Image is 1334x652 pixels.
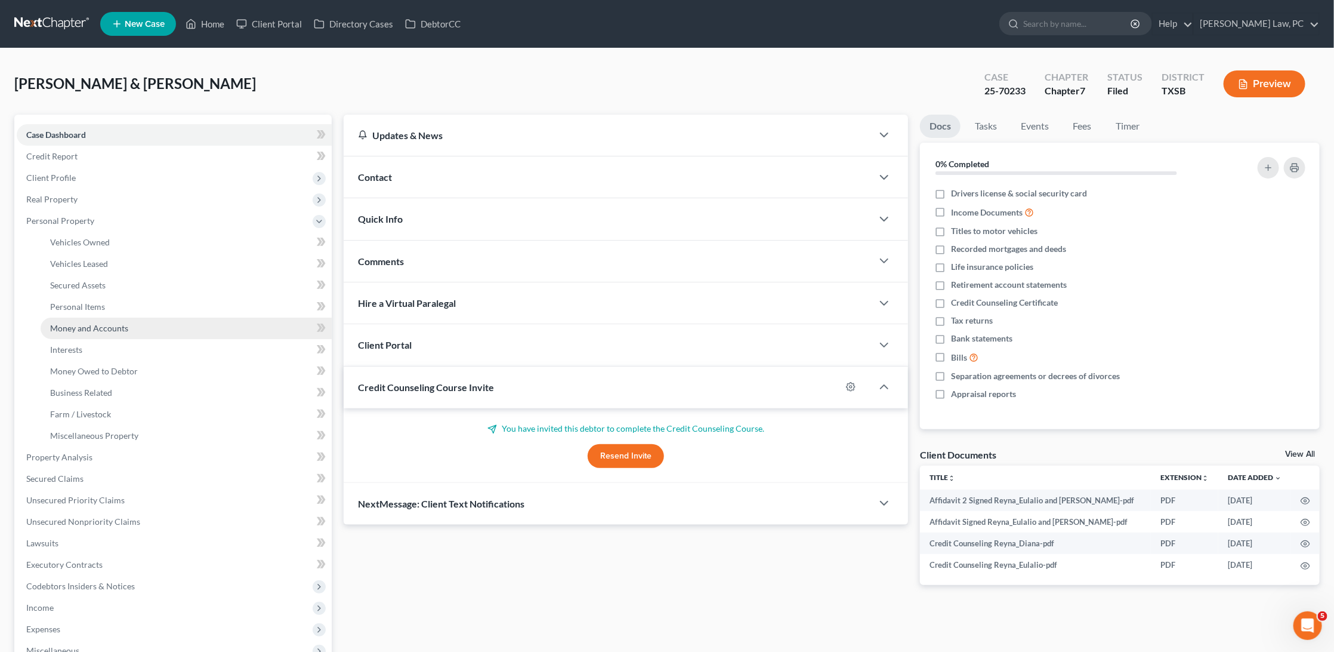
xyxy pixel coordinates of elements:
[948,475,955,482] i: unfold_more
[358,423,894,435] p: You have invited this debtor to complete the Credit Counseling Course.
[26,473,84,484] span: Secured Claims
[125,20,165,29] span: New Case
[26,173,76,183] span: Client Profile
[930,473,955,482] a: Titleunfold_more
[1045,84,1088,98] div: Chapter
[26,495,125,505] span: Unsecured Priority Claims
[17,146,332,167] a: Credit Report
[41,232,332,253] a: Vehicles Owned
[984,84,1026,98] div: 25-70233
[14,75,256,92] span: [PERSON_NAME] & [PERSON_NAME]
[50,237,110,247] span: Vehicles Owned
[358,382,494,393] span: Credit Counseling Course Invite
[358,171,392,183] span: Contact
[1202,475,1209,482] i: unfold_more
[41,253,332,275] a: Vehicles Leased
[41,425,332,447] a: Miscellaneous Property
[1285,450,1315,459] a: View All
[951,207,1023,219] span: Income Documents
[50,280,106,290] span: Secured Assets
[1218,511,1291,533] td: [DATE]
[951,352,967,364] span: Bills
[1162,84,1205,98] div: TXSB
[1107,84,1142,98] div: Filed
[1194,13,1319,35] a: [PERSON_NAME] Law, PC
[1011,115,1058,138] a: Events
[1151,533,1218,554] td: PDF
[41,339,332,361] a: Interests
[1274,475,1281,482] i: expand_more
[17,490,332,511] a: Unsecured Priority Claims
[26,581,135,591] span: Codebtors Insiders & Notices
[1151,490,1218,511] td: PDF
[26,602,54,613] span: Income
[1151,511,1218,533] td: PDF
[26,559,103,570] span: Executory Contracts
[26,151,78,161] span: Credit Report
[951,279,1067,291] span: Retirement account statements
[951,243,1066,255] span: Recorded mortgages and deeds
[920,554,1151,576] td: Credit Counseling Reyna_Eulalio-pdf
[50,387,112,398] span: Business Related
[17,511,332,533] a: Unsecured Nonpriority Claims
[180,13,230,35] a: Home
[1293,611,1322,640] iframe: Intercom live chat
[951,261,1033,273] span: Life insurance policies
[920,448,996,461] div: Client Documents
[1045,70,1088,84] div: Chapter
[1153,13,1193,35] a: Help
[50,302,105,312] span: Personal Items
[1106,115,1149,138] a: Timer
[588,444,664,468] button: Resend Invite
[951,370,1120,382] span: Separation agreements or decrees of divorces
[951,187,1087,199] span: Drivers license & social security card
[920,490,1151,511] td: Affidavit 2 Signed Reyna_Eulalio and [PERSON_NAME]-pdf
[1228,473,1281,482] a: Date Added expand_more
[41,361,332,382] a: Money Owed to Debtor
[17,447,332,468] a: Property Analysis
[26,516,140,527] span: Unsecured Nonpriority Claims
[358,498,524,509] span: NextMessage: Client Text Notifications
[1080,85,1085,96] span: 7
[26,130,86,140] span: Case Dashboard
[920,115,961,138] a: Docs
[935,159,989,169] strong: 0% Completed
[50,259,108,269] span: Vehicles Leased
[920,533,1151,554] td: Credit Counseling Reyna_Diana-pdf
[41,318,332,339] a: Money and Accounts
[1318,611,1327,621] span: 5
[41,404,332,425] a: Farm / Livestock
[308,13,399,35] a: Directory Cases
[399,13,467,35] a: DebtorCC
[41,275,332,296] a: Secured Assets
[984,70,1026,84] div: Case
[1151,554,1218,576] td: PDF
[26,216,94,226] span: Personal Property
[17,554,332,576] a: Executory Contracts
[1063,115,1101,138] a: Fees
[358,213,403,224] span: Quick Info
[951,315,993,327] span: Tax returns
[1218,490,1291,511] td: [DATE]
[358,297,456,309] span: Hire a Virtual Paralegal
[951,225,1037,237] span: Titles to motor vehicles
[1218,533,1291,554] td: [DATE]
[41,296,332,318] a: Personal Items
[1023,13,1132,35] input: Search by name...
[358,256,404,267] span: Comments
[230,13,308,35] a: Client Portal
[951,333,1012,345] span: Bank statements
[50,345,82,355] span: Interests
[26,194,78,204] span: Real Property
[1107,70,1142,84] div: Status
[41,382,332,404] a: Business Related
[358,129,858,142] div: Updates & News
[26,538,58,548] span: Lawsuits
[50,323,128,333] span: Money and Accounts
[26,624,60,634] span: Expenses
[50,430,138,441] span: Miscellaneous Property
[951,388,1016,400] span: Appraisal reports
[965,115,1006,138] a: Tasks
[17,468,332,490] a: Secured Claims
[1160,473,1209,482] a: Extensionunfold_more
